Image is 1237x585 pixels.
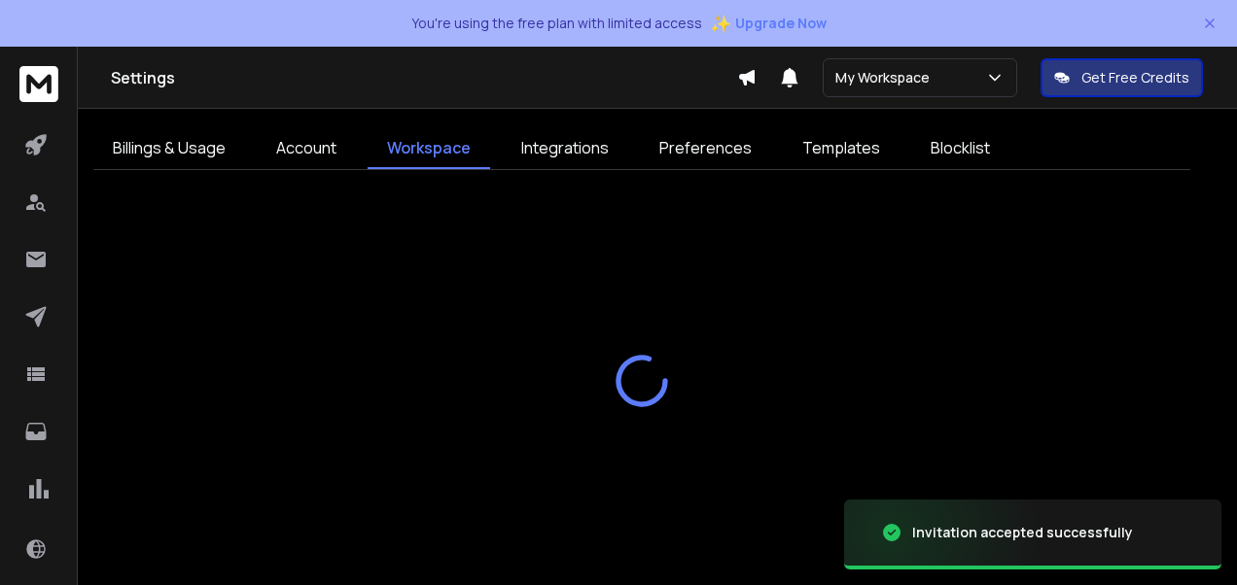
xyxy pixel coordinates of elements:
h1: Settings [111,66,737,89]
a: Preferences [640,128,771,169]
span: Upgrade Now [735,14,827,33]
a: Templates [783,128,900,169]
a: Integrations [502,128,628,169]
a: Blocklist [911,128,1009,169]
div: Invitation accepted successfully [912,523,1133,542]
button: ✨Upgrade Now [710,4,827,43]
p: You're using the free plan with limited access [411,14,702,33]
p: Get Free Credits [1081,68,1189,87]
a: Workspace [368,128,490,169]
span: ✨ [710,10,731,37]
button: Get Free Credits [1041,58,1203,97]
a: Account [257,128,356,169]
a: Billings & Usage [93,128,245,169]
p: My Workspace [835,68,937,87]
